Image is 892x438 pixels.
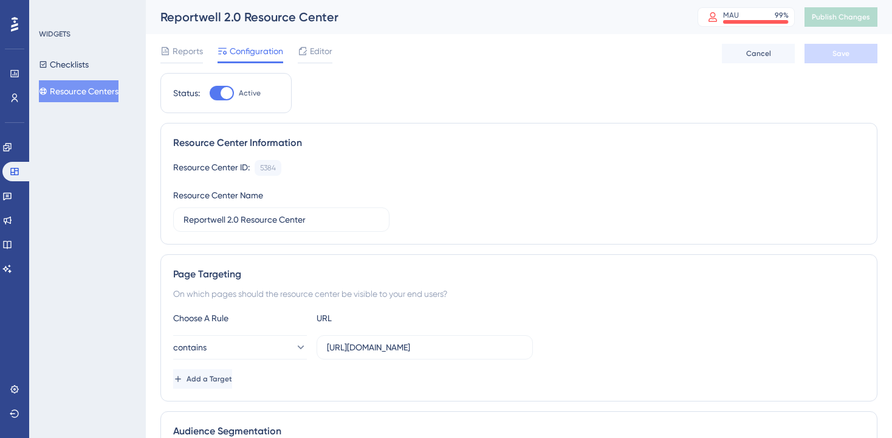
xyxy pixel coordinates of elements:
[317,311,450,325] div: URL
[39,29,70,39] div: WIDGETS
[173,340,207,355] span: contains
[184,213,379,226] input: Type your Resource Center name
[173,44,203,58] span: Reports
[187,374,232,384] span: Add a Target
[327,341,523,354] input: yourwebsite.com/path
[722,44,795,63] button: Cancel
[239,88,261,98] span: Active
[746,49,771,58] span: Cancel
[173,369,232,389] button: Add a Target
[310,44,332,58] span: Editor
[173,86,200,100] div: Status:
[39,80,118,102] button: Resource Centers
[39,54,89,75] button: Checklists
[173,335,307,360] button: contains
[173,287,865,301] div: On which pages should the resource center be visible to your end users?
[173,136,865,150] div: Resource Center Information
[260,163,276,173] div: 5384
[805,7,877,27] button: Publish Changes
[173,267,865,282] div: Page Targeting
[775,10,789,20] div: 99 %
[805,44,877,63] button: Save
[230,44,283,58] span: Configuration
[173,160,250,176] div: Resource Center ID:
[812,12,870,22] span: Publish Changes
[173,311,307,325] div: Choose A Rule
[723,10,739,20] div: MAU
[173,188,263,203] div: Resource Center Name
[832,49,849,58] span: Save
[160,9,667,26] div: Reportwell 2.0 Resource Center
